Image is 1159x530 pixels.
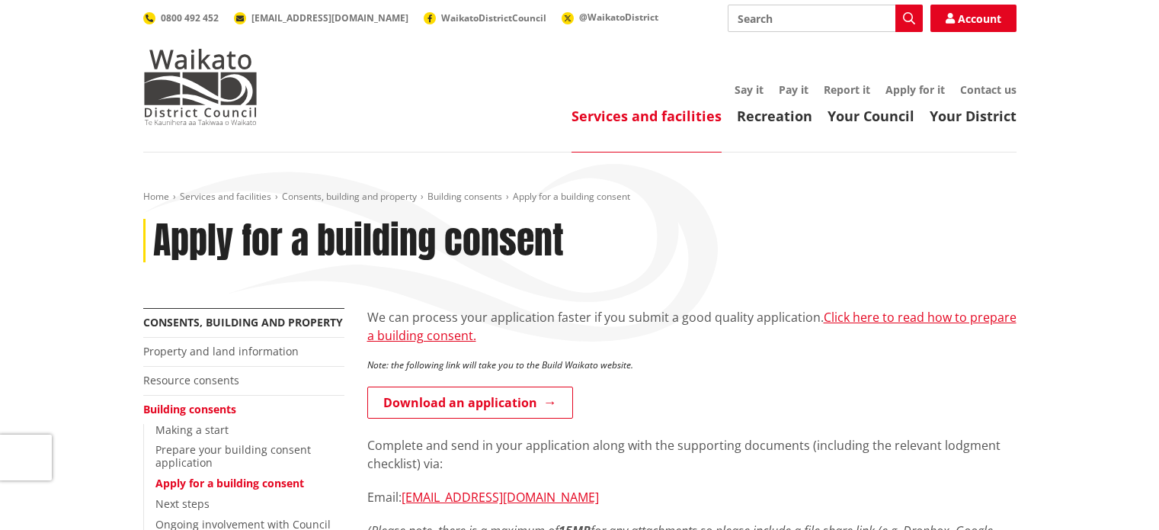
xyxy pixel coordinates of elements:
a: [EMAIL_ADDRESS][DOMAIN_NAME] [234,11,408,24]
span: WaikatoDistrictCouncil [441,11,546,24]
a: Pay it [779,82,808,97]
span: 0800 492 452 [161,11,219,24]
a: Apply for a building consent [155,476,304,490]
a: Download an application [367,387,573,419]
a: Account [930,5,1017,32]
a: Making a start [155,422,229,437]
a: Property and land information [143,344,299,358]
a: Services and facilities [571,107,722,125]
span: @WaikatoDistrict [579,11,658,24]
a: Recreation [737,107,812,125]
p: Email: [367,488,1017,506]
a: Home [143,190,169,203]
a: Your District [930,107,1017,125]
a: Services and facilities [180,190,271,203]
span: [EMAIL_ADDRESS][DOMAIN_NAME] [251,11,408,24]
p: We can process your application faster if you submit a good quality application. [367,308,1017,345]
a: Consents, building and property [282,190,417,203]
a: Report it [824,82,870,97]
nav: breadcrumb [143,191,1017,204]
img: Waikato District Council - Te Kaunihera aa Takiwaa o Waikato [143,49,258,125]
a: Say it [735,82,764,97]
h1: Apply for a building consent [153,219,564,263]
a: Next steps [155,496,210,511]
a: Consents, building and property [143,315,343,329]
a: Resource consents [143,373,239,387]
a: [EMAIL_ADDRESS][DOMAIN_NAME] [402,489,599,506]
a: Apply for it [885,82,945,97]
a: @WaikatoDistrict [562,11,658,24]
a: 0800 492 452 [143,11,219,24]
p: Complete and send in your application along with the supporting documents (including the relevant... [367,436,1017,473]
a: WaikatoDistrictCouncil [424,11,546,24]
a: Your Council [828,107,914,125]
em: Note: the following link will take you to the Build Waikato website. [367,358,633,371]
a: Click here to read how to prepare a building consent. [367,309,1017,344]
input: Search input [728,5,923,32]
a: Building consents [427,190,502,203]
a: Contact us [960,82,1017,97]
a: Prepare your building consent application [155,442,311,470]
a: Building consents [143,402,236,416]
span: Apply for a building consent [513,190,630,203]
